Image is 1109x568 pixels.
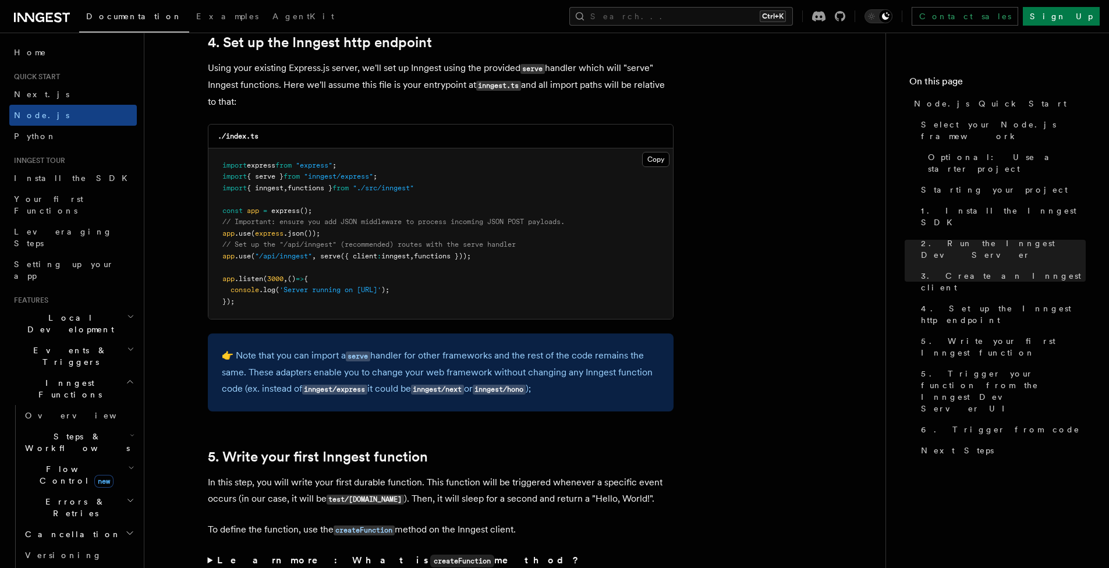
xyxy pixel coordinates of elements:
[20,426,137,459] button: Steps & Workflows
[381,252,410,260] span: inngest
[473,385,526,395] code: inngest/hono
[864,9,892,23] button: Toggle dark mode
[9,105,137,126] a: Node.js
[251,252,255,260] span: (
[916,419,1086,440] a: 6. Trigger from code
[20,524,137,545] button: Cancellation
[222,297,235,306] span: });
[263,207,267,215] span: =
[222,275,235,283] span: app
[346,350,370,361] a: serve
[284,172,300,180] span: from
[222,218,565,226] span: // Important: ensure you add JSON middleware to process incoming JSON POST payloads.
[288,275,296,283] span: ()
[208,60,674,110] p: Using your existing Express.js server, we'll set up Inngest using the provided handler which will...
[9,156,65,165] span: Inngest tour
[9,340,137,372] button: Events & Triggers
[284,184,288,192] span: ,
[14,260,114,281] span: Setting up your app
[923,147,1086,179] a: Optional: Use a starter project
[373,172,377,180] span: ;
[921,237,1086,261] span: 2. Run the Inngest Dev Server
[320,252,341,260] span: serve
[20,545,137,566] a: Versioning
[247,161,275,169] span: express
[9,377,126,400] span: Inngest Functions
[14,194,83,215] span: Your first Functions
[9,189,137,221] a: Your first Functions
[414,252,471,260] span: functions }));
[20,491,137,524] button: Errors & Retries
[916,265,1086,298] a: 3. Create an Inngest client
[288,184,332,192] span: functions }
[217,555,581,566] strong: Learn more: What is method?
[284,229,304,237] span: .json
[381,286,389,294] span: );
[255,252,312,260] span: "/api/inngest"
[222,229,235,237] span: app
[275,161,292,169] span: from
[218,132,258,140] code: ./index.ts
[9,307,137,340] button: Local Development
[247,172,284,180] span: { serve }
[9,126,137,147] a: Python
[20,405,137,426] a: Overview
[14,173,134,183] span: Install the SDK
[20,496,126,519] span: Errors & Retries
[353,184,414,192] span: "./src/inngest"
[20,528,121,540] span: Cancellation
[9,296,48,305] span: Features
[196,12,258,21] span: Examples
[208,474,674,507] p: In this step, you will write your first durable function. This function will be triggered wheneve...
[25,551,102,560] span: Versioning
[9,72,60,81] span: Quick start
[300,207,312,215] span: ();
[14,90,69,99] span: Next.js
[14,132,56,141] span: Python
[921,270,1086,293] span: 3. Create an Inngest client
[20,459,137,491] button: Flow Controlnew
[14,47,47,58] span: Home
[231,286,259,294] span: console
[916,233,1086,265] a: 2. Run the Inngest Dev Server
[259,286,275,294] span: .log
[208,521,674,538] p: To define the function, use the method on the Inngest client.
[760,10,786,22] kbd: Ctrl+K
[296,161,332,169] span: "express"
[410,252,414,260] span: ,
[284,275,288,283] span: ,
[912,7,1018,26] a: Contact sales
[222,172,247,180] span: import
[251,229,255,237] span: (
[334,524,395,535] a: createFunction
[341,252,377,260] span: ({ client
[271,207,300,215] span: express
[921,368,1086,414] span: 5. Trigger your function from the Inngest Dev Server UI
[255,229,284,237] span: express
[921,184,1068,196] span: Starting your project
[9,254,137,286] a: Setting up your app
[921,445,994,456] span: Next Steps
[411,385,464,395] code: inngest/next
[14,227,112,248] span: Leveraging Steps
[222,184,247,192] span: import
[921,335,1086,358] span: 5. Write your first Inngest function
[916,298,1086,331] a: 4. Set up the Inngest http endpoint
[304,172,373,180] span: "inngest/express"
[921,205,1086,228] span: 1. Install the Inngest SDK
[332,161,336,169] span: ;
[9,84,137,105] a: Next.js
[9,312,127,335] span: Local Development
[921,303,1086,326] span: 4. Set up the Inngest http endpoint
[346,352,370,361] code: serve
[377,252,381,260] span: :
[916,331,1086,363] a: 5. Write your first Inngest function
[909,74,1086,93] h4: On this page
[914,98,1067,109] span: Node.js Quick Start
[332,184,349,192] span: from
[569,7,793,26] button: Search...Ctrl+K
[302,385,367,395] code: inngest/express
[327,495,404,505] code: test/[DOMAIN_NAME]
[9,372,137,405] button: Inngest Functions
[279,286,381,294] span: 'Server running on [URL]'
